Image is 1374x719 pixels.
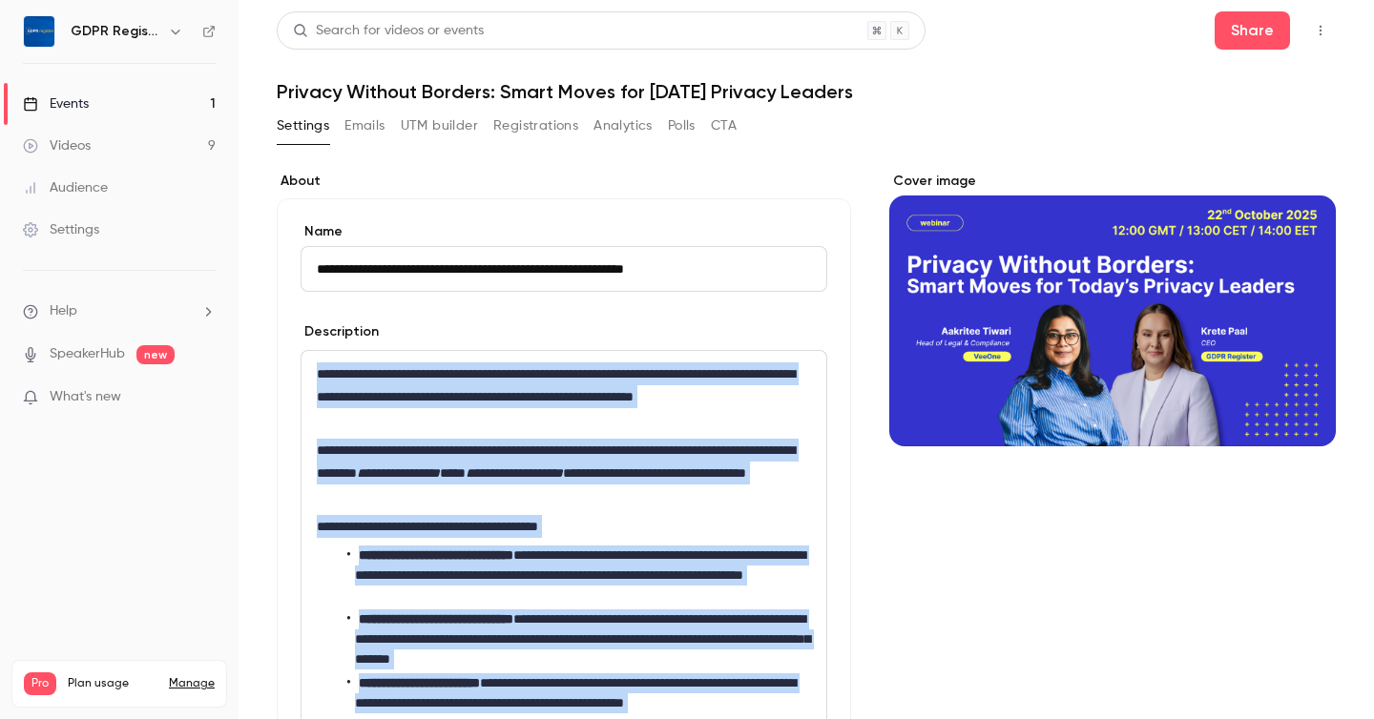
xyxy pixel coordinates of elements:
[50,301,77,321] span: Help
[889,172,1336,446] section: Cover image
[889,172,1336,191] label: Cover image
[136,345,175,364] span: new
[71,22,160,41] h6: GDPR Register
[23,178,108,197] div: Audience
[50,344,125,364] a: SpeakerHub
[23,94,89,113] div: Events
[493,111,578,141] button: Registrations
[277,111,329,141] button: Settings
[293,21,484,41] div: Search for videos or events
[277,80,1336,103] h1: Privacy Without Borders: Smart Moves for [DATE] Privacy Leaders
[668,111,696,141] button: Polls
[301,322,379,341] label: Description
[24,16,54,47] img: GDPR Register
[169,676,215,691] a: Manage
[277,172,851,191] label: About
[1215,11,1290,50] button: Share
[23,136,91,155] div: Videos
[50,387,121,407] span: What's new
[344,111,385,141] button: Emails
[401,111,478,141] button: UTM builder
[68,676,157,691] span: Plan usage
[593,111,653,141] button: Analytics
[23,220,99,239] div: Settings
[23,301,216,321] li: help-dropdown-opener
[301,222,827,241] label: Name
[711,111,737,141] button: CTA
[24,672,56,695] span: Pro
